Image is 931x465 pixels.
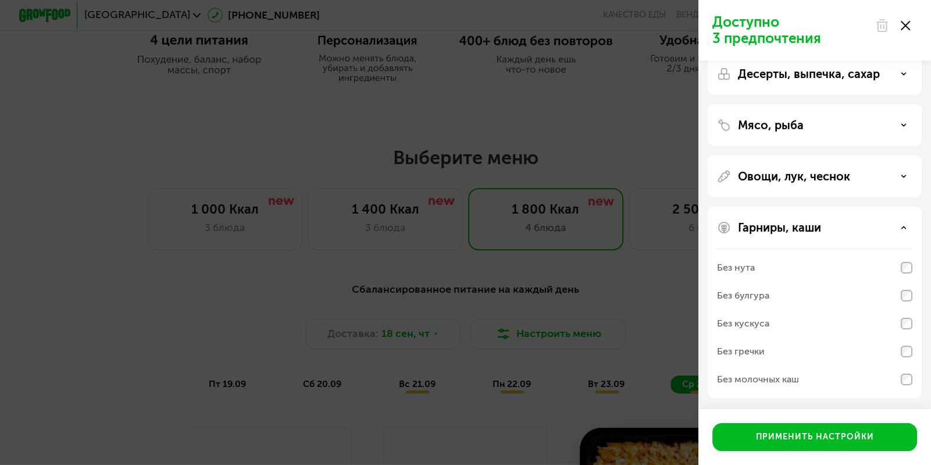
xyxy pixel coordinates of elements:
[712,423,917,451] button: Применить настройки
[717,372,799,386] div: Без молочных каш
[717,317,769,331] div: Без кускуса
[738,169,850,183] p: Овощи, лук, чеснок
[717,261,755,275] div: Без нута
[717,289,769,303] div: Без булгура
[712,14,868,47] p: Доступно 3 предпочтения
[717,345,765,358] div: Без гречки
[756,431,874,443] div: Применить настройки
[738,221,821,235] p: Гарниры, каши
[738,67,880,81] p: Десерты, выпечка, сахар
[738,118,804,132] p: Мясо, рыба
